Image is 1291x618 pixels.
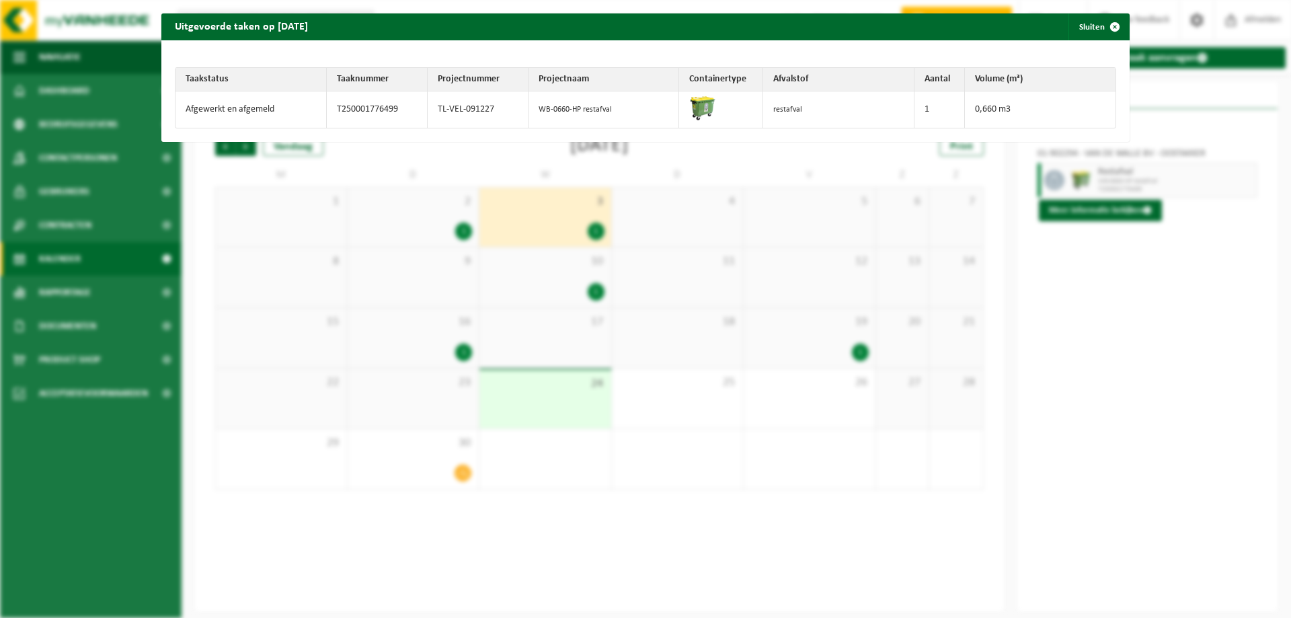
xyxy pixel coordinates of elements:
[327,68,428,91] th: Taaknummer
[327,91,428,128] td: T250001776499
[679,68,763,91] th: Containertype
[914,91,965,128] td: 1
[529,68,680,91] th: Projectnaam
[965,68,1116,91] th: Volume (m³)
[175,91,327,128] td: Afgewerkt en afgemeld
[763,68,914,91] th: Afvalstof
[161,13,321,39] h2: Uitgevoerde taken op [DATE]
[428,91,529,128] td: TL-VEL-091227
[689,95,716,122] img: WB-0660-HPE-GN-50
[914,68,965,91] th: Aantal
[175,68,327,91] th: Taakstatus
[529,91,680,128] td: WB-0660-HP restafval
[965,91,1116,128] td: 0,660 m3
[1068,13,1128,40] button: Sluiten
[763,91,914,128] td: restafval
[428,68,529,91] th: Projectnummer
